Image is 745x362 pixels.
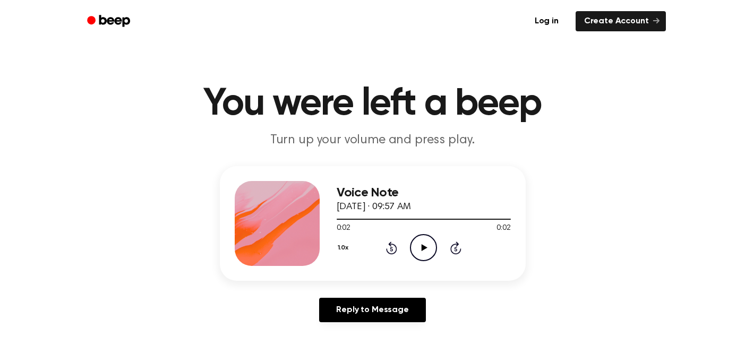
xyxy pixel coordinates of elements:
h3: Voice Note [337,186,511,200]
span: 0:02 [496,223,510,234]
p: Turn up your volume and press play. [169,132,577,149]
a: Create Account [576,11,666,31]
a: Beep [80,11,140,32]
span: [DATE] · 09:57 AM [337,202,411,212]
span: 0:02 [337,223,350,234]
a: Log in [524,9,569,33]
button: 1.0x [337,239,353,257]
a: Reply to Message [319,298,425,322]
h1: You were left a beep [101,85,645,123]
